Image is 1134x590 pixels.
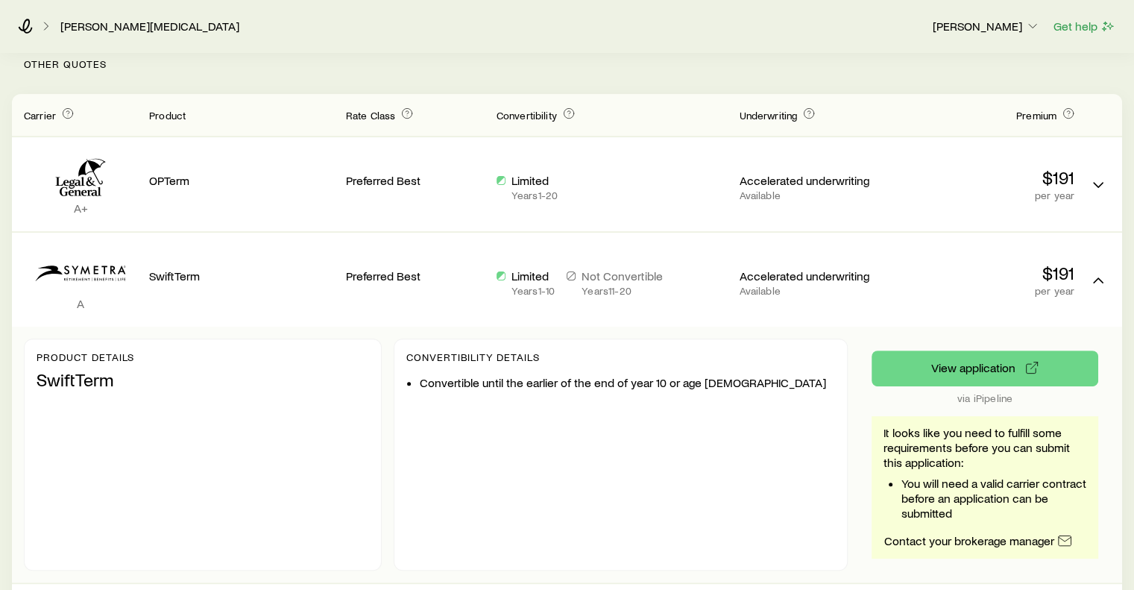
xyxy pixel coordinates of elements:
li: You will need a valid carrier contract before an application can be submitted [901,476,1086,521]
button: [PERSON_NAME] [932,18,1041,36]
a: Contact your brokerage manager [883,533,1073,550]
p: A [24,296,137,311]
p: Convertibility Details [406,351,835,363]
p: Accelerated underwriting [739,173,878,188]
p: $191 [889,167,1074,188]
p: It looks like you need to fulfill some requirements before you can submit this application: [883,425,1086,470]
p: Preferred Best [346,269,485,283]
p: SwiftTerm [37,369,369,390]
span: Carrier [24,109,56,122]
span: Premium [1016,109,1056,122]
p: Accelerated underwriting [739,269,878,283]
p: Years 1 - 20 [511,189,558,201]
p: $191 [889,263,1074,283]
p: Not Convertible [582,269,663,283]
li: Convertible until the earlier of the end of year 10 or age [DEMOGRAPHIC_DATA] [420,375,835,390]
p: OPTerm [149,173,334,188]
span: Convertibility [497,109,557,122]
a: [PERSON_NAME][MEDICAL_DATA] [60,19,240,34]
p: SwiftTerm [149,269,334,283]
p: Limited [511,173,558,188]
p: Product details [37,351,369,363]
p: per year [889,189,1074,201]
p: per year [889,285,1074,297]
p: Limited [511,269,555,283]
p: Available [739,285,878,297]
p: Preferred Best [346,173,485,188]
span: Rate Class [346,109,396,122]
p: Other Quotes [12,34,1122,94]
button: Get help [1053,18,1116,35]
p: A+ [24,201,137,216]
p: via iPipeline [872,392,1098,404]
p: [PERSON_NAME] [933,19,1040,34]
p: Years 11 - 20 [582,285,663,297]
p: Available [739,189,878,201]
span: Underwriting [739,109,797,122]
p: Years 1 - 10 [511,285,555,297]
span: Product [149,109,186,122]
button: via iPipeline [872,351,1098,386]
